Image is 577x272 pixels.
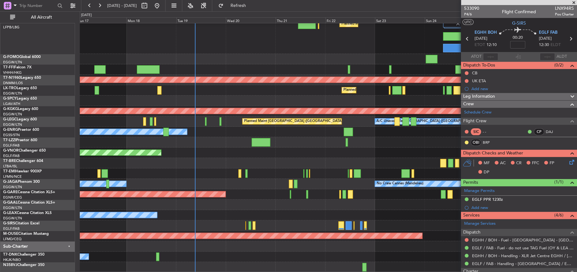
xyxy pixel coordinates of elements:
[425,17,475,23] div: Sun 24
[3,25,20,30] a: LFPB/LBG
[3,66,14,69] span: T7-FFI
[472,245,574,251] a: EGLF / FAB - Fuel - do not use TAG Fuel (OY & LEA only) EGLF / FAB
[472,237,574,243] a: EGHH / BOH - Fuel - [GEOGRAPHIC_DATA] - [GEOGRAPHIC_DATA] [GEOGRAPHIC_DATA] / [GEOGRAPHIC_DATA]
[500,160,506,166] span: AC
[3,211,52,215] a: G-LEAXCessna Citation XLS
[3,91,22,96] a: EGGW/LTN
[3,180,18,184] span: G-JAGA
[3,149,46,153] a: G-VNORChallenger 650
[471,128,481,135] div: SIC
[463,229,481,236] span: Dispatch
[484,160,490,166] span: MF
[464,188,495,194] a: Manage Permits
[3,122,22,127] a: EGGW/LTN
[3,81,23,85] a: DNMM/LOS
[3,237,21,241] a: LFMD/CEQ
[3,201,55,205] a: G-GAALCessna Citation XLS+
[3,170,15,173] span: T7-EMI
[3,101,20,106] a: LGAV/ATH
[483,53,498,61] input: --:--
[555,5,574,12] span: LNX94RS
[554,212,563,218] span: (4/6)
[341,19,440,29] div: Planned Maint [GEOGRAPHIC_DATA] ([GEOGRAPHIC_DATA])
[3,185,22,189] a: EGGW/LTN
[3,253,17,257] span: T7-DNK
[3,211,17,215] span: G-LEAX
[215,1,253,11] button: Refresh
[472,78,486,84] div: UK ETA
[463,118,487,125] span: Flight Crew
[3,226,20,231] a: EGLF/FAB
[3,232,49,236] a: M-OUSECitation Mustang
[464,109,492,116] a: Schedule Crew
[463,19,474,25] button: UTC
[3,128,18,132] span: G-ENRG
[376,117,479,126] div: A/C Unavailable [GEOGRAPHIC_DATA] ([GEOGRAPHIC_DATA])
[3,70,22,75] a: VHHH/HKG
[244,117,343,126] div: Planned Maint [GEOGRAPHIC_DATA] ([GEOGRAPHIC_DATA])
[3,133,20,137] a: EGSS/STN
[3,258,21,262] a: HKJK/NBO
[77,17,127,23] div: Sun 17
[487,42,497,48] span: 12:10
[516,160,522,166] span: CR
[472,261,574,266] a: EGLF / FAB - Handling - [GEOGRAPHIC_DATA] / EGLF / FAB
[3,216,22,221] a: EGGW/LTN
[3,180,40,184] a: G-JAGAPhenom 300
[551,42,561,48] span: ELDT
[557,54,567,60] span: ALDT
[3,253,44,257] a: T7-DNKChallenger 350
[483,140,497,145] a: BRP
[512,20,526,26] span: G-SIRS
[539,30,557,36] span: EGLF FAB
[464,221,496,227] a: Manage Services
[532,160,539,166] span: FFC
[3,55,41,59] a: G-FOMOGlobal 6000
[472,197,503,202] div: EGLF PPR 1230z
[3,149,19,153] span: G-VNOR
[475,30,497,36] span: EGHH BOH
[3,97,17,101] span: G-SPCY
[539,42,549,48] span: 12:30
[3,86,17,90] span: LX-TRO
[502,9,536,15] div: Flight Confirmed
[376,179,423,188] div: No Crew Cannes (Mandelieu)
[471,54,481,60] span: ATOT
[550,160,554,166] span: FP
[126,17,176,23] div: Mon 18
[475,36,487,42] span: [DATE]
[554,179,563,185] span: (1/1)
[463,212,480,219] span: Services
[455,21,461,26] img: gray-close.svg
[375,17,425,23] div: Sat 23
[534,128,544,135] div: CP
[3,222,39,225] a: G-SIRSCitation Excel
[3,76,21,80] span: T7-N1960
[464,5,479,12] span: 533090
[3,232,18,236] span: M-OUSE
[3,190,55,194] a: G-GARECessna Citation XLS+
[226,17,276,23] div: Wed 20
[3,159,43,163] a: T7-BREChallenger 604
[463,101,474,108] span: Crew
[176,17,226,23] div: Tue 19
[3,118,17,121] span: G-LEGC
[484,169,489,176] span: DP
[3,201,18,205] span: G-GAAL
[539,36,552,42] span: [DATE]
[3,86,37,90] a: LX-TROLegacy 650
[16,15,67,20] span: All Aircraft
[3,55,19,59] span: G-FOMO
[555,12,574,17] span: Pos Charter
[471,86,574,91] div: Add new
[471,205,574,210] div: Add new
[81,13,92,18] div: [DATE]
[554,62,563,68] span: (0/2)
[3,107,18,111] span: G-KGKG
[3,128,39,132] a: G-ENRGPraetor 600
[3,164,17,169] a: LTBA/ISL
[3,60,22,65] a: EGGW/LTN
[3,97,37,101] a: G-SPCYLegacy 650
[471,139,481,146] div: OBI
[463,150,523,157] span: Dispatch Checks and Weather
